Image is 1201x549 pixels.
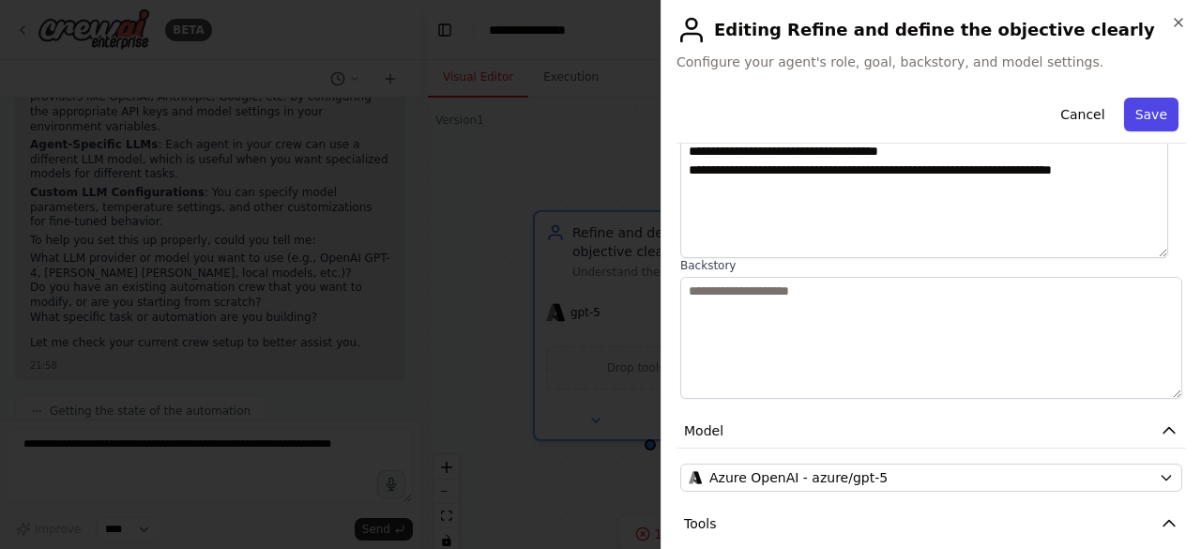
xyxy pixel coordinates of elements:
button: Model [677,414,1186,449]
span: Tools [684,514,717,533]
label: Backstory [680,258,1182,273]
button: Azure OpenAI - azure/gpt-5 [680,464,1182,492]
button: Save [1124,98,1178,131]
span: Azure OpenAI - azure/gpt-5 [709,468,888,487]
span: Configure your agent's role, goal, backstory, and model settings. [677,53,1186,71]
button: Tools [677,507,1186,541]
button: Cancel [1049,98,1116,131]
span: Model [684,421,723,440]
h2: Editing Refine and define the objective clearly [677,15,1186,45]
